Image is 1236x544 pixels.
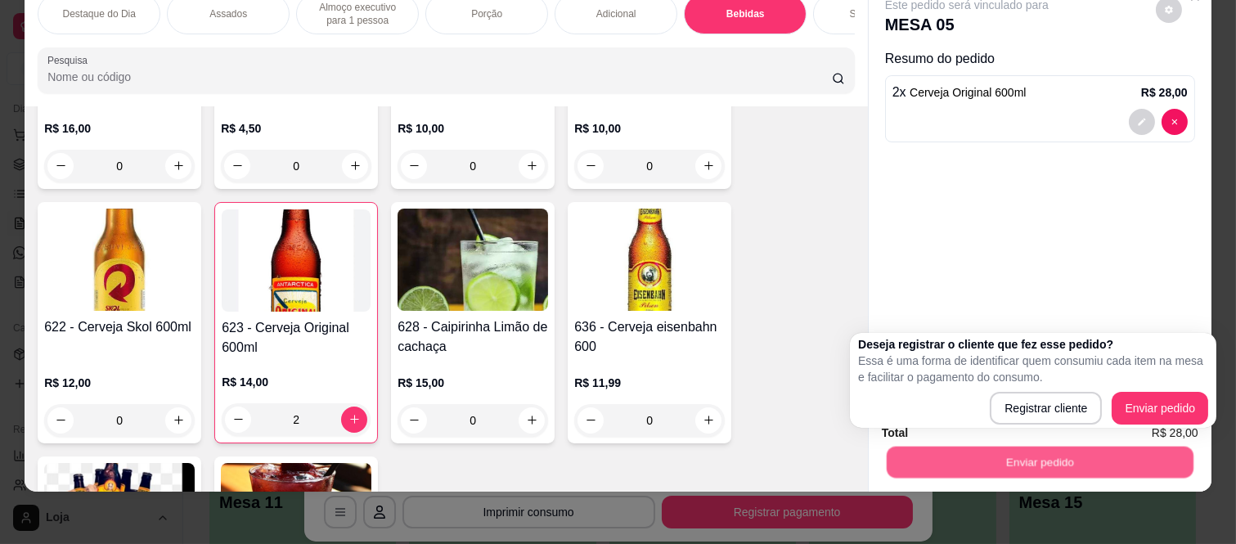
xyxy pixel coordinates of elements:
[596,7,636,20] p: Adicional
[44,317,195,337] h4: 622 - Cerveja Skol 600ml
[342,153,368,179] button: increase-product-quantity
[910,86,1026,99] span: Cerveja Original 600ml
[224,153,250,179] button: decrease-product-quantity
[574,209,725,311] img: product-image
[990,392,1102,425] button: Registrar cliente
[1162,109,1188,135] button: decrease-product-quantity
[398,120,548,137] p: R$ 10,00
[1152,424,1198,442] span: R$ 28,00
[165,407,191,434] button: increase-product-quantity
[44,375,195,391] p: R$ 12,00
[574,317,725,357] h4: 636 - Cerveja eisenbahn 600
[310,1,405,27] p: Almoço executivo para 1 pessoa
[398,209,548,311] img: product-image
[222,209,371,312] img: product-image
[850,7,900,20] p: Sobremesa
[858,353,1208,385] p: Essa é uma forma de identificar quem consumiu cada item na mesa e facilitar o pagamento do consumo.
[574,120,725,137] p: R$ 10,00
[222,374,371,390] p: R$ 14,00
[471,7,502,20] p: Porção
[887,447,1193,479] button: Enviar pedido
[726,7,765,20] p: Bebidas
[519,407,545,434] button: increase-product-quantity
[882,426,908,439] strong: Total
[578,407,604,434] button: decrease-product-quantity
[209,7,247,20] p: Assados
[1141,84,1188,101] p: R$ 28,00
[519,153,545,179] button: increase-product-quantity
[398,375,548,391] p: R$ 15,00
[398,317,548,357] h4: 628 - Caipirinha Limão de cachaça
[47,53,93,67] label: Pesquisa
[401,407,427,434] button: decrease-product-quantity
[578,153,604,179] button: decrease-product-quantity
[1129,109,1155,135] button: decrease-product-quantity
[221,120,371,137] p: R$ 4,50
[892,83,1027,102] p: 2 x
[63,7,136,20] p: Destaque do Dia
[222,318,371,357] h4: 623 - Cerveja Original 600ml
[341,407,367,433] button: increase-product-quantity
[858,336,1208,353] h2: Deseja registrar o cliente que fez esse pedido?
[225,407,251,433] button: decrease-product-quantity
[401,153,427,179] button: decrease-product-quantity
[44,120,195,137] p: R$ 16,00
[574,375,725,391] p: R$ 11,99
[695,407,721,434] button: increase-product-quantity
[885,13,1049,36] p: MESA 05
[47,69,832,85] input: Pesquisa
[1112,392,1208,425] button: Enviar pedido
[47,407,74,434] button: decrease-product-quantity
[44,209,195,311] img: product-image
[695,153,721,179] button: increase-product-quantity
[885,49,1195,69] p: Resumo do pedido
